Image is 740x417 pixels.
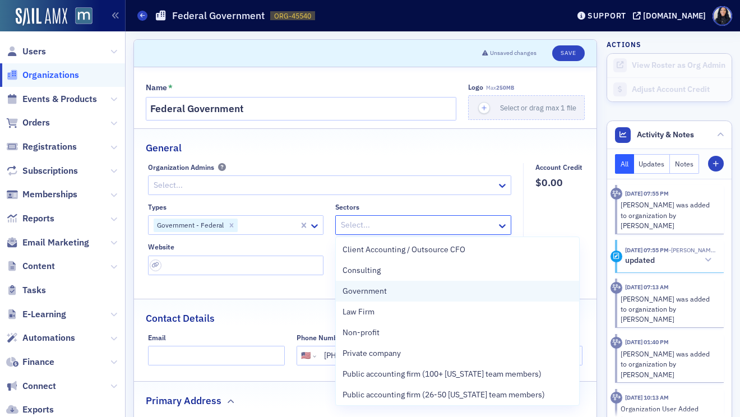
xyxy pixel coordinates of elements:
a: Exports [6,404,54,416]
span: 250MB [496,84,514,91]
a: E-Learning [6,308,66,321]
div: [PERSON_NAME] was added to organization by [PERSON_NAME] [621,200,716,230]
span: Organizations [22,69,79,81]
span: Unsaved changes [490,49,536,58]
h2: Contact Details [146,311,215,326]
span: Orders [22,117,50,129]
span: Content [22,260,55,272]
div: Name [146,83,167,93]
div: Government - Federal [154,219,225,232]
span: Memberships [22,188,77,201]
button: updated [625,254,716,266]
span: Non-profit [343,327,380,339]
button: [DOMAIN_NAME] [633,12,710,20]
a: Adjust Account Credit [607,77,732,101]
span: Subscriptions [22,165,78,177]
img: SailAMX [75,7,92,25]
a: Finance [6,356,54,368]
a: Reports [6,212,54,225]
div: Support [588,11,626,21]
a: Content [6,260,55,272]
h4: Actions [607,39,641,49]
time: 6/25/2024 01:40 PM [625,338,669,346]
time: 12/14/2024 07:55 PM [625,246,669,254]
h2: General [146,141,182,155]
time: 7/15/2024 07:13 AM [625,283,669,291]
span: Connect [22,380,56,392]
span: Email Marketing [22,237,89,249]
span: Public accounting firm (100+ [US_STATE] team members) [343,368,542,380]
abbr: This field is required [168,84,173,91]
span: Events & Products [22,93,97,105]
div: [DOMAIN_NAME] [643,11,706,21]
div: Email [148,333,166,342]
a: View Homepage [67,7,92,26]
div: [PERSON_NAME] was added to organization by [PERSON_NAME] [621,294,716,325]
span: Public accounting firm (26-50 [US_STATE] team members) [343,389,545,401]
div: Organization Admins [148,163,214,172]
div: Sectors [335,203,359,211]
span: Consulting [343,265,381,276]
h1: Federal Government [172,9,265,22]
div: Types [148,203,166,211]
span: ORG-45540 [274,11,311,21]
a: Subscriptions [6,165,78,177]
button: Updates [634,154,670,174]
a: Email Marketing [6,237,89,249]
div: Remove Government - Federal [225,219,238,232]
span: Activity & Notes [637,129,694,141]
a: Memberships [6,188,77,201]
span: Government [343,285,387,297]
div: Update [610,251,622,262]
span: Rafiu Akanni [669,246,716,254]
span: Tasks [22,284,46,296]
img: SailAMX [16,8,67,26]
h5: updated [625,256,655,266]
span: Exports [22,404,54,416]
time: 1/13/2024 10:13 AM [625,393,669,401]
button: Save [552,45,584,61]
div: Activity [610,188,622,200]
div: Website [148,243,174,251]
div: Activity [610,337,622,349]
span: Client Accounting / Outsource CFO [343,244,465,256]
a: Registrations [6,141,77,153]
span: Private company [343,347,401,359]
button: Notes [670,154,699,174]
a: Connect [6,380,56,392]
a: Users [6,45,46,58]
span: Max [486,84,514,91]
span: Users [22,45,46,58]
div: 🇺🇸 [301,350,311,362]
span: Profile [713,6,732,26]
span: Finance [22,356,54,368]
a: Organizations [6,69,79,81]
button: All [615,154,634,174]
div: Activity [610,282,622,294]
span: Automations [22,332,75,344]
span: Law Firm [343,306,374,318]
div: Activity [610,392,622,404]
div: Adjust Account Credit [632,85,726,95]
span: Reports [22,212,54,225]
a: Orders [6,117,50,129]
a: Automations [6,332,75,344]
span: $0.00 [535,175,582,190]
h2: Primary Address [146,393,221,408]
div: Logo [468,83,483,91]
span: Registrations [22,141,77,153]
button: Select or drag max 1 file [468,95,585,120]
time: 12/14/2024 07:55 PM [625,189,669,197]
div: [PERSON_NAME] was added to organization by [PERSON_NAME] [621,349,716,379]
a: Events & Products [6,93,97,105]
span: E-Learning [22,308,66,321]
div: Account Credit [535,163,582,172]
span: Select or drag max 1 file [500,103,576,112]
a: Tasks [6,284,46,296]
div: Phone Number [297,333,344,342]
